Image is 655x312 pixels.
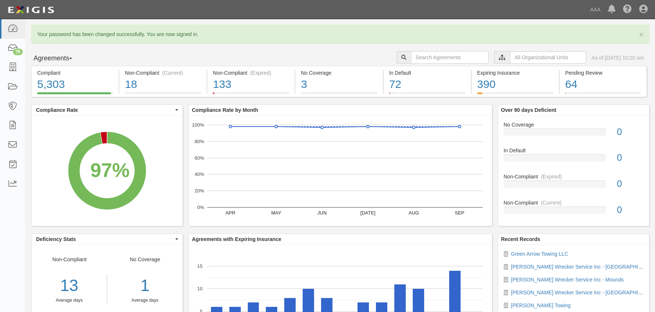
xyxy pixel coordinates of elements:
[477,69,553,77] div: Expiring Insurance
[611,203,649,217] div: 0
[565,77,641,92] div: 64
[611,177,649,191] div: 0
[501,236,540,242] b: Recent Records
[36,235,173,243] span: Deficiency Stats
[31,51,87,66] button: Agreements
[477,77,553,92] div: 390
[195,171,204,177] text: 40%
[639,30,644,39] span: ×
[623,5,632,14] i: Help Center - Complianz
[295,92,383,98] a: No Coverage3
[32,234,183,244] button: Deficiency Stats
[197,286,203,291] text: 10
[226,210,236,216] text: APR
[36,106,173,114] span: Compliance Rate
[510,51,586,64] input: All Organizational Units
[511,302,571,308] a: [PERSON_NAME] Towing
[504,147,644,173] a: In Default0
[504,173,644,199] a: Non-Compliant(Expired)0
[32,297,107,304] div: Average days
[37,69,113,77] div: Compliant
[501,107,556,113] b: Over 90 days Deficient
[195,139,204,144] text: 80%
[411,51,489,64] input: Search Agreements
[162,69,183,77] div: (Current)
[6,3,56,17] img: logo-5460c22ac91f19d4615b14bd174203de0afe785f0fc80cf4dbbc73dc1793850b.png
[31,92,119,98] a: Compliant5,303
[113,274,177,297] div: 1
[592,54,644,61] div: As of [DATE] 10:20 am
[192,122,205,128] text: 100%
[301,69,377,77] div: No Coverage
[197,263,203,269] text: 15
[384,92,471,98] a: In Default72
[32,116,183,226] svg: A chart.
[498,199,649,206] div: Non-Compliant
[409,210,419,216] text: AUG
[37,31,644,38] p: Your password has been changed successfully. You are now signed in.
[389,69,465,77] div: In Default
[498,121,649,128] div: No Coverage
[541,173,562,180] div: (Expired)
[301,77,377,92] div: 3
[192,236,281,242] b: Agreements with Expiring Insurance
[498,147,649,154] div: In Default
[213,77,289,92] div: 133
[271,210,282,216] text: MAY
[125,69,201,77] div: Non-Compliant (Current)
[611,151,649,164] div: 0
[119,92,207,98] a: Non-Compliant(Current)18
[511,277,624,283] a: [PERSON_NAME] Wrecker Service Inc - Mounds
[504,199,644,220] a: Non-Compliant(Current)0
[504,121,644,147] a: No Coverage0
[197,205,204,210] text: 0%
[125,77,201,92] div: 18
[611,125,649,139] div: 0
[32,274,107,297] div: 13
[90,156,130,184] div: 97%
[213,69,289,77] div: Non-Compliant (Expired)
[472,92,559,98] a: Expiring Insurance390
[250,69,271,77] div: (Expired)
[32,105,183,115] button: Compliance Rate
[455,210,464,216] text: SEP
[560,92,647,98] a: Pending Review64
[192,107,258,113] b: Compliance Rate by Month
[189,116,492,226] svg: A chart.
[389,77,465,92] div: 72
[498,173,649,180] div: Non-Compliant
[360,210,376,216] text: [DATE]
[13,49,23,55] div: 75
[587,2,604,17] a: AAA
[565,69,641,77] div: Pending Review
[541,199,561,206] div: (Current)
[195,188,204,194] text: 20%
[195,155,204,160] text: 60%
[37,77,113,92] div: 5,303
[317,210,327,216] text: JUN
[639,31,644,38] button: Close
[113,297,177,304] div: Average days
[511,251,568,257] a: Green Arrow Towing LLC
[207,92,295,98] a: Non-Compliant(Expired)133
